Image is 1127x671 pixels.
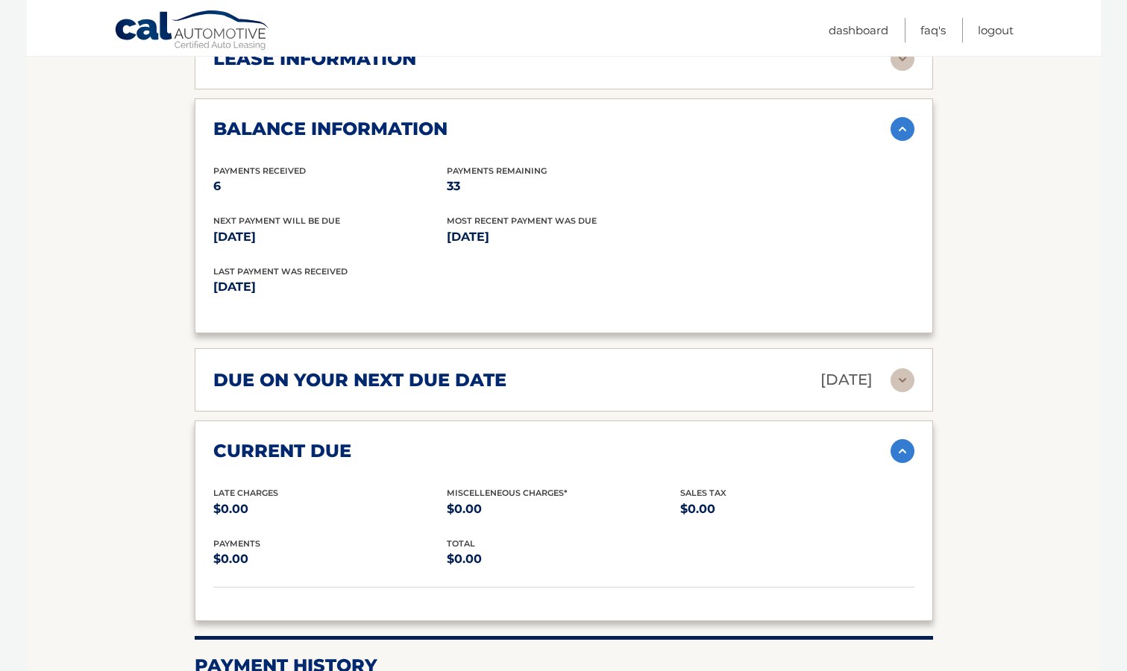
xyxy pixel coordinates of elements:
a: Logout [978,18,1014,42]
a: Dashboard [829,18,888,42]
h2: lease information [213,48,416,70]
h2: balance information [213,118,448,140]
span: Most Recent Payment Was Due [447,215,597,226]
p: [DATE] [213,227,447,248]
h2: current due [213,440,351,462]
span: Late Charges [213,488,278,498]
span: Miscelleneous Charges* [447,488,568,498]
a: Cal Automotive [114,10,271,53]
span: total [447,538,475,549]
p: [DATE] [820,367,873,393]
span: Payments Remaining [447,166,547,176]
span: Payments Received [213,166,306,176]
p: 33 [447,176,680,197]
img: accordion-active.svg [891,117,914,141]
span: Sales Tax [680,488,726,498]
p: $0.00 [447,499,680,520]
p: $0.00 [213,549,447,570]
p: $0.00 [213,499,447,520]
p: $0.00 [447,549,680,570]
img: accordion-rest.svg [891,47,914,71]
p: 6 [213,176,447,197]
h2: due on your next due date [213,369,506,391]
span: Last Payment was received [213,266,348,277]
p: [DATE] [213,277,564,297]
p: [DATE] [447,227,680,248]
img: accordion-active.svg [891,439,914,463]
img: accordion-rest.svg [891,368,914,392]
a: FAQ's [920,18,946,42]
span: Next Payment will be due [213,215,340,226]
span: payments [213,538,260,549]
p: $0.00 [680,499,914,520]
